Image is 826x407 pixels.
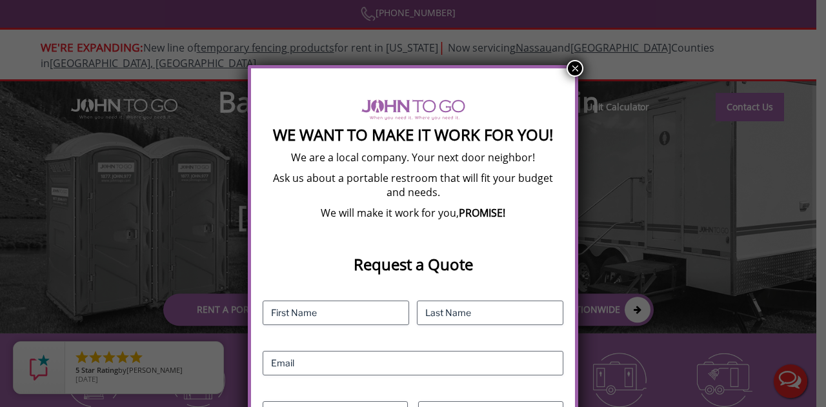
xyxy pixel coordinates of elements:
[263,301,409,325] input: First Name
[263,150,563,164] p: We are a local company. Your next door neighbor!
[263,171,563,199] p: Ask us about a portable restroom that will fit your budget and needs.
[567,60,583,77] button: Close
[417,301,563,325] input: Last Name
[361,99,465,120] img: logo of viptogo
[459,206,505,220] b: PROMISE!
[263,351,563,375] input: Email
[263,206,563,220] p: We will make it work for you,
[273,124,553,145] strong: We Want To Make It Work For You!
[354,253,473,275] strong: Request a Quote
